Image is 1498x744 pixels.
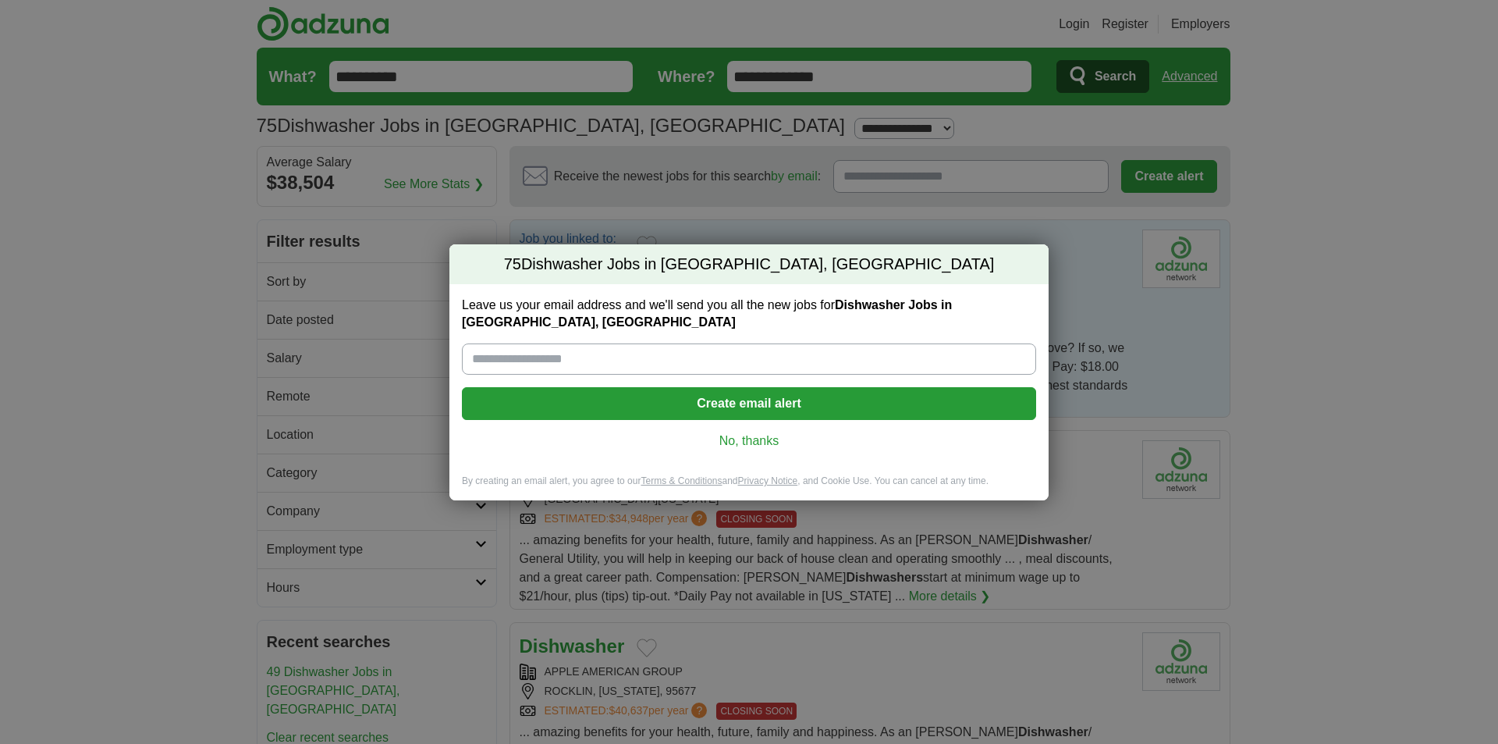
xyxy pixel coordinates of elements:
h2: Dishwasher Jobs in [GEOGRAPHIC_DATA], [GEOGRAPHIC_DATA] [449,244,1049,285]
a: Terms & Conditions [641,475,722,486]
label: Leave us your email address and we'll send you all the new jobs for [462,297,1036,331]
div: By creating an email alert, you agree to our and , and Cookie Use. You can cancel at any time. [449,475,1049,500]
button: Create email alert [462,387,1036,420]
a: Privacy Notice [738,475,798,486]
span: 75 [504,254,521,276]
a: No, thanks [474,433,1024,450]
